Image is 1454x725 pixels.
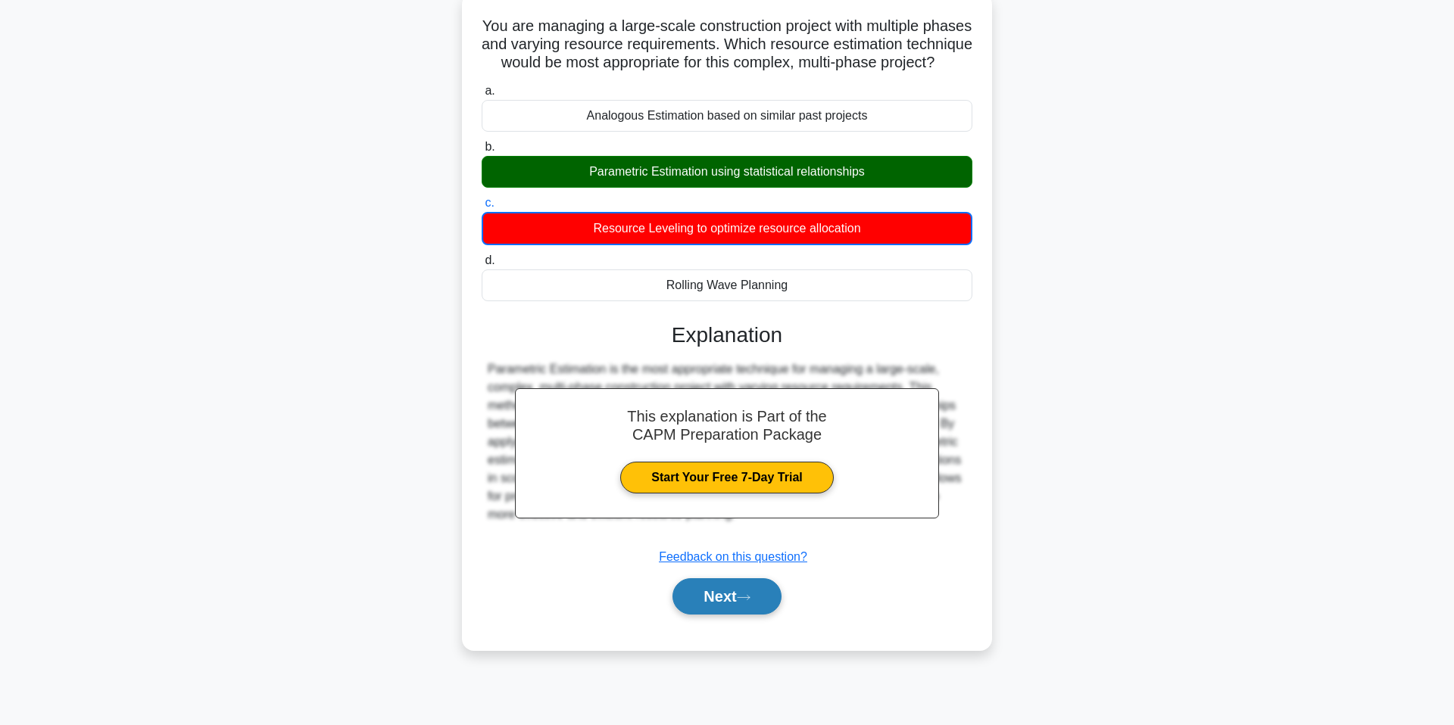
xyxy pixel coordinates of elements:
[488,360,966,524] div: Parametric Estimation is the most appropriate technique for managing a large-scale, complex, mult...
[482,156,972,188] div: Parametric Estimation using statistical relationships
[659,550,807,563] a: Feedback on this question?
[485,84,495,97] span: a.
[485,254,495,266] span: d.
[485,140,495,153] span: b.
[480,17,974,73] h5: You are managing a large-scale construction project with multiple phases and varying resource req...
[672,578,781,615] button: Next
[620,462,833,493] a: Start Your Free 7-Day Trial
[482,100,972,132] div: Analogous Estimation based on similar past projects
[482,269,972,301] div: Rolling Wave Planning
[485,196,494,209] span: c.
[482,212,972,245] div: Resource Leveling to optimize resource allocation
[491,322,963,348] h3: Explanation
